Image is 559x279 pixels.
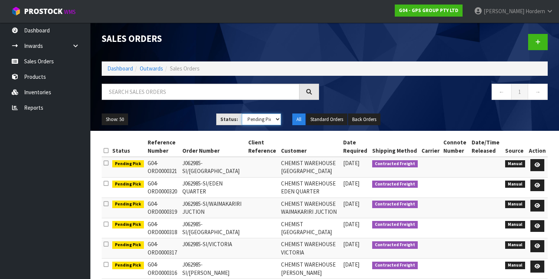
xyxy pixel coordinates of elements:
span: Manual [505,160,525,168]
span: Contracted Freight [372,262,418,269]
strong: G04 - GPS GROUP PTY LTD [399,7,458,14]
span: Pending Pick [112,181,144,188]
td: J062985-SI/[PERSON_NAME] [180,259,246,279]
th: Action [527,136,548,157]
td: CHEMIST WAREHOUSE EDEN QUARTER [279,177,341,198]
a: Outwards [140,65,163,72]
button: Standard Orders [306,113,347,126]
th: Carrier [420,136,441,157]
span: [DATE] [343,221,359,228]
th: Customer [279,136,341,157]
button: Show: 50 [102,113,128,126]
span: [DATE] [343,180,359,187]
button: Back Orders [348,113,380,126]
th: Date Required [341,136,370,157]
span: Manual [505,262,525,269]
th: Order Number [180,136,246,157]
span: [DATE] [343,159,359,167]
span: Contracted Freight [372,181,418,188]
span: Manual [505,221,525,228]
td: G04-ORD0000321 [146,157,180,177]
strong: Status: [220,116,238,123]
td: CHEMIST WAREHOUSE VICTORIA [279,238,341,259]
input: Search sales orders [102,84,299,100]
td: G04-ORD0000316 [146,259,180,279]
span: Contracted Freight [372,221,418,228]
span: Contracted Freight [372,241,418,249]
th: Connote Number [441,136,470,157]
span: Sales Orders [170,65,200,72]
a: → [528,84,548,100]
td: J062985-SI/WAIMAKARIRI JUCTION [180,198,246,218]
span: Manual [505,181,525,188]
a: Dashboard [107,65,133,72]
span: [DATE] [343,261,359,268]
span: Pending Pick [112,241,144,249]
td: J062985-SI/EDEN QUARTER [180,177,246,198]
span: [DATE] [343,241,359,248]
td: G04-ORD0000317 [146,238,180,259]
span: Contracted Freight [372,160,418,168]
th: Reference Number [146,136,180,157]
span: Pending Pick [112,221,144,228]
th: Source [503,136,527,157]
th: Client Reference [246,136,279,157]
td: CHEMIST [GEOGRAPHIC_DATA] [279,218,341,238]
span: ProStock [24,6,63,16]
th: Status [110,136,146,157]
img: cube-alt.png [11,6,21,16]
th: Date/Time Released [470,136,503,157]
th: Shipping Method [370,136,420,157]
td: G04-ORD0000319 [146,198,180,218]
span: Contracted Freight [372,201,418,208]
a: 1 [511,84,528,100]
td: G04-ORD0000318 [146,218,180,238]
span: Pending Pick [112,262,144,269]
td: CHEMIST WAREHOUSE [GEOGRAPHIC_DATA] [279,157,341,177]
span: Pending Pick [112,160,144,168]
td: J062985-SI/[GEOGRAPHIC_DATA] [180,218,246,238]
a: ← [492,84,512,100]
span: Hordern [525,8,545,15]
td: CHEMIST WAREHOUSE WAIMAKARIRI JUCTION [279,198,341,218]
td: J062985-SI/[GEOGRAPHIC_DATA] [180,157,246,177]
span: Pending Pick [112,201,144,208]
td: J062985-SI/VICTORIA [180,238,246,259]
span: Manual [505,201,525,208]
span: [DATE] [343,200,359,207]
small: WMS [64,8,76,15]
button: All [292,113,305,126]
h1: Sales Orders [102,34,319,44]
td: CHEMIST WAREHOUSE [PERSON_NAME] [279,259,341,279]
span: [PERSON_NAME] [484,8,524,15]
td: G04-ORD0000320 [146,177,180,198]
nav: Page navigation [330,84,548,102]
span: Manual [505,241,525,249]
